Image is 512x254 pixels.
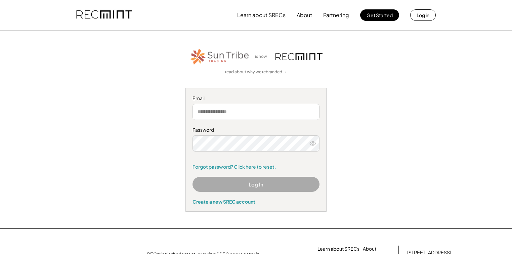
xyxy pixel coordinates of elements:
[193,127,319,133] div: Password
[253,54,272,59] div: is now
[237,8,286,22] button: Learn about SRECs
[193,199,319,205] div: Create a new SREC account
[225,69,287,75] a: read about why we rebranded →
[76,4,132,27] img: recmint-logotype%403x.png
[297,8,312,22] button: About
[323,8,349,22] button: Partnering
[193,177,319,192] button: Log In
[193,164,319,170] a: Forgot password? Click here to reset.
[317,246,359,252] a: Learn about SRECs
[360,9,399,21] button: Get Started
[363,246,376,252] a: About
[189,47,250,66] img: STT_Horizontal_Logo%2B-%2BColor.png
[410,9,436,21] button: Log in
[275,53,323,60] img: recmint-logotype%403x.png
[193,95,319,102] div: Email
